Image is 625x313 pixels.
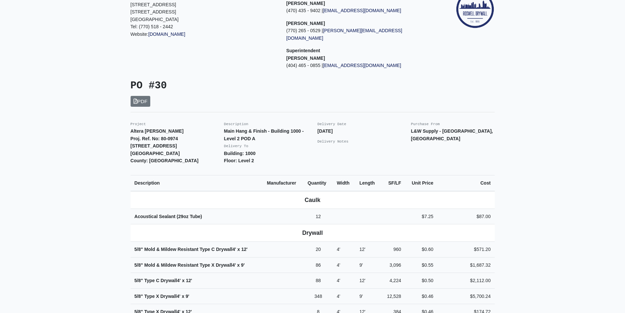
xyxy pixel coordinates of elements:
b: Caulk [305,197,321,203]
b: Drywall [302,230,323,236]
a: [DOMAIN_NAME] [148,32,185,37]
td: $2,112.00 [437,273,495,289]
p: [GEOGRAPHIC_DATA] [131,16,277,23]
span: 9' [359,262,363,268]
span: 4' [233,247,236,252]
small: Delivery Date [318,122,346,126]
span: 12' [241,247,247,252]
td: $1,687.32 [437,257,495,273]
span: 12' [186,278,192,283]
strong: 5/8" Mold & Mildew Resistant Type X Drywall [135,262,245,268]
td: $0.46 [405,288,437,304]
a: [EMAIL_ADDRESS][DOMAIN_NAME] [323,63,401,68]
strong: [STREET_ADDRESS] [131,143,177,148]
span: x [182,278,185,283]
small: Project [131,122,146,126]
span: 4' [337,294,340,299]
small: Delivery Notes [318,140,349,144]
span: x [238,247,240,252]
th: Quantity [304,175,333,191]
td: 4,224 [381,273,405,289]
span: Superintendent [286,48,320,53]
span: 4' [337,262,340,268]
strong: [PERSON_NAME] [286,1,325,6]
td: 12 [304,209,333,224]
td: 20 [304,242,333,257]
p: (470) 435 - 9402 | [286,7,432,14]
a: [EMAIL_ADDRESS][DOMAIN_NAME] [323,8,401,13]
span: 4' [337,247,340,252]
strong: County: [GEOGRAPHIC_DATA] [131,158,199,163]
p: Tel: (770) 518 - 2442 [131,23,277,31]
th: Width [333,175,355,191]
p: [STREET_ADDRESS] [131,1,277,9]
span: 12' [359,247,365,252]
strong: Altera [PERSON_NAME] [131,128,184,134]
p: [STREET_ADDRESS] [131,8,277,16]
strong: Building: 1000 [224,151,256,156]
td: $0.55 [405,257,437,273]
span: x [182,294,184,299]
p: (404) 465 - 0855 | [286,62,432,69]
strong: 5/8" Type C Drywall [135,278,192,283]
td: $87.00 [437,209,495,224]
td: 12,528 [381,288,405,304]
span: 9' [186,294,189,299]
th: Cost [437,175,495,191]
strong: Acoustical Sealant (29oz Tube) [135,214,202,219]
td: $0.50 [405,273,437,289]
td: 88 [304,273,333,289]
p: (770) 265 - 0529 | [286,27,432,42]
strong: 5/8" Type X Drywall [135,294,189,299]
td: $0.60 [405,242,437,257]
small: Purchase From [411,122,440,126]
span: 12' [359,278,365,283]
span: 4' [337,278,340,283]
p: L&W Supply - [GEOGRAPHIC_DATA], [GEOGRAPHIC_DATA] [411,127,495,142]
a: PDF [131,96,151,107]
td: 86 [304,257,333,273]
th: Length [355,175,381,191]
small: Description [224,122,248,126]
strong: Floor: Level 2 [224,158,254,163]
strong: Main Hang & Finish - Building 1000 - Level 2 POD A [224,128,304,141]
th: Description [131,175,263,191]
span: 4' [232,262,236,268]
strong: [DATE] [318,128,333,134]
td: $5,700.24 [437,288,495,304]
a: [PERSON_NAME][EMAIL_ADDRESS][DOMAIN_NAME] [286,28,402,41]
td: 348 [304,288,333,304]
span: 4' [177,294,180,299]
strong: [GEOGRAPHIC_DATA] [131,151,180,156]
strong: [PERSON_NAME] [286,56,325,61]
th: Manufacturer [263,175,304,191]
td: $7.25 [405,209,437,224]
td: 960 [381,242,405,257]
th: Unit Price [405,175,437,191]
strong: [PERSON_NAME] [286,21,325,26]
th: SF/LF [381,175,405,191]
strong: 5/8" Mold & Mildew Resistant Type C Drywall [135,247,248,252]
h3: PO #30 [131,80,308,92]
small: Delivery To [224,144,248,148]
span: x [237,262,240,268]
span: 4' [177,278,181,283]
td: 3,096 [381,257,405,273]
span: 9' [359,294,363,299]
td: $571.20 [437,242,495,257]
span: 9' [241,262,245,268]
strong: Proj. Ref. No: 80-0974 [131,136,178,141]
